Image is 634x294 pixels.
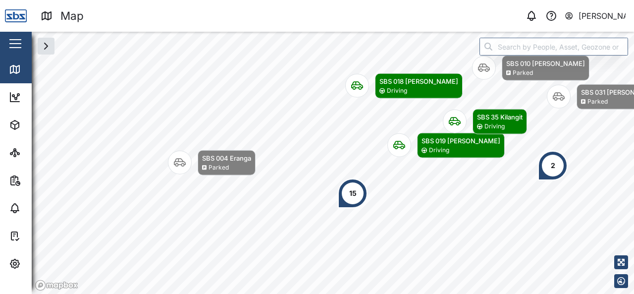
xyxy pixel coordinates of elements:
[26,203,56,214] div: Alarms
[479,38,628,56] input: Search by People, Asset, Geozone or Place
[387,86,407,96] div: Driving
[379,76,458,86] div: SBS 018 [PERSON_NAME]
[338,178,368,208] div: Map marker
[5,5,27,27] img: Main Logo
[35,280,78,291] a: Mapbox logo
[168,150,256,176] div: Map marker
[579,10,626,22] div: [PERSON_NAME]
[26,175,59,186] div: Reports
[209,163,229,173] div: Parked
[26,231,53,241] div: Tasks
[345,73,463,99] div: Map marker
[443,109,527,134] div: Map marker
[26,258,61,269] div: Settings
[513,68,533,78] div: Parked
[32,32,634,294] canvas: Map
[484,122,505,131] div: Driving
[477,112,523,122] div: SBS 35 Kilangit
[202,153,251,163] div: SBS 004 Eranga
[26,147,50,158] div: Sites
[587,97,608,107] div: Parked
[538,151,568,180] div: Map marker
[506,59,585,68] div: SBS 010 [PERSON_NAME]
[26,119,56,130] div: Assets
[551,160,555,171] div: 2
[26,64,48,75] div: Map
[349,188,357,199] div: 15
[422,136,500,146] div: SBS 019 [PERSON_NAME]
[387,133,505,158] div: Map marker
[472,56,589,81] div: Map marker
[60,7,84,25] div: Map
[26,92,70,103] div: Dashboard
[429,146,449,155] div: Driving
[564,9,626,23] button: [PERSON_NAME]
